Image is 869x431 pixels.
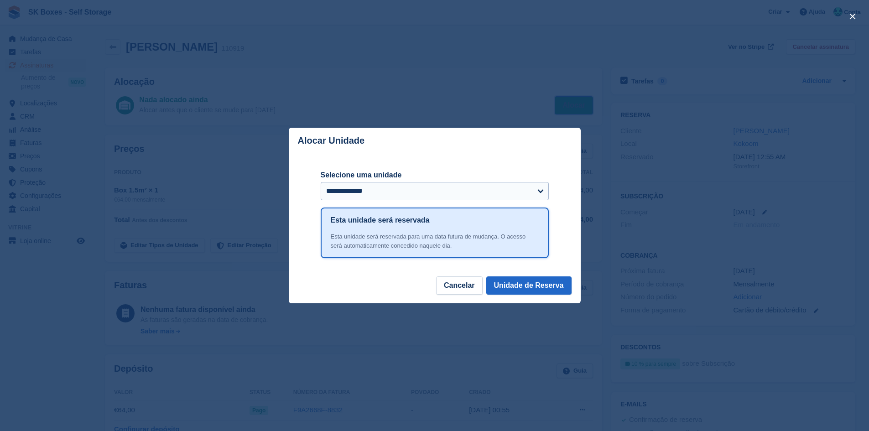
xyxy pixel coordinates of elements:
div: Esta unidade será reservada para uma data futura de mudança. O acesso será automaticamente conced... [331,232,539,250]
button: Cancelar [436,276,483,295]
label: Selecione uma unidade [321,170,549,181]
h1: Esta unidade será reservada [331,215,430,226]
button: Unidade de Reserva [486,276,572,295]
button: close [845,9,860,24]
p: Alocar Unidade [298,135,365,146]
